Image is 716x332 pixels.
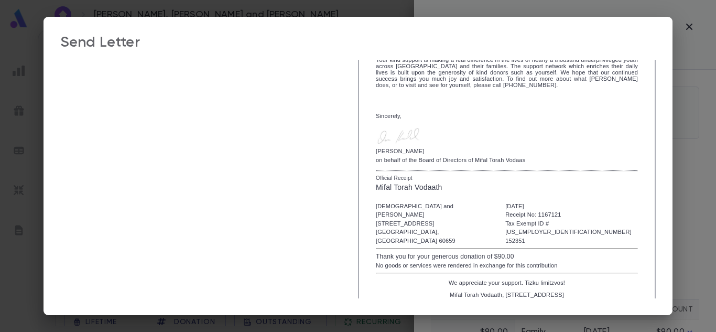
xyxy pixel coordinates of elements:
div: [STREET_ADDRESS] [376,219,489,228]
p: We appreciate your support. Tizku limitzvos! [376,280,638,286]
p: Thank you so much for your generous donation supporting the vital work of [PERSON_NAME]. Your kin... [376,50,638,88]
div: [DATE] [505,202,638,211]
div: Official Receipt [376,174,638,182]
div: Send Letter [60,34,140,51]
div: Thank you for your generous donation of $90.00 [376,252,638,261]
div: 152351 [505,237,638,245]
div: Sincerely, [376,113,638,119]
div: [DEMOGRAPHIC_DATA] and [PERSON_NAME] [376,202,489,219]
div: [GEOGRAPHIC_DATA], [GEOGRAPHIC_DATA] 60659 [376,228,489,245]
div: Mifal Torah Vodaath [376,182,638,193]
div: Receipt No: 1167121 [505,210,638,219]
p: [PERSON_NAME] [376,150,525,153]
img: Mifal Receipt Signature.jpg [376,125,421,144]
p: on behalf of the Board of Directors of Mifal Torah Vodaas [376,159,525,162]
p: Mifal Torah Vodaath, [STREET_ADDRESS] [376,292,638,298]
div: Tax Exempt ID #[US_EMPLOYER_IDENTIFICATION_NUMBER] [505,219,638,237]
div: No goods or services were rendered in exchange for this contribution [376,261,638,270]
